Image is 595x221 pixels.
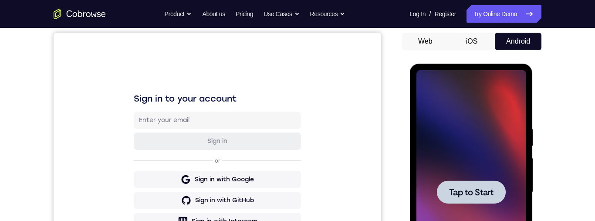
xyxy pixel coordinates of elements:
button: Product [165,5,192,23]
a: Go to the home page [54,9,106,19]
p: or [159,125,169,132]
a: Try Online Demo [467,5,541,23]
button: Tap to Start [27,117,96,140]
button: Sign in with GitHub [80,159,247,177]
input: Enter your email [85,83,242,92]
button: Web [402,33,449,50]
div: Sign in with Intercom [138,184,204,193]
button: iOS [449,33,495,50]
a: Log In [409,5,426,23]
button: Use Cases [264,5,299,23]
button: Android [495,33,541,50]
div: Sign in with Google [141,143,200,151]
span: Tap to Start [39,124,84,133]
a: Register [435,5,456,23]
a: About us [202,5,225,23]
button: Resources [310,5,345,23]
a: Pricing [236,5,253,23]
button: Sign in with Google [80,138,247,156]
span: / [429,9,431,19]
div: Sign in with GitHub [142,163,200,172]
button: Sign in [80,100,247,117]
button: Sign in with Zendesk [80,201,247,218]
button: Sign in with Intercom [80,180,247,197]
h1: Sign in to your account [80,60,247,72]
div: Sign in with Zendesk [139,205,203,214]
